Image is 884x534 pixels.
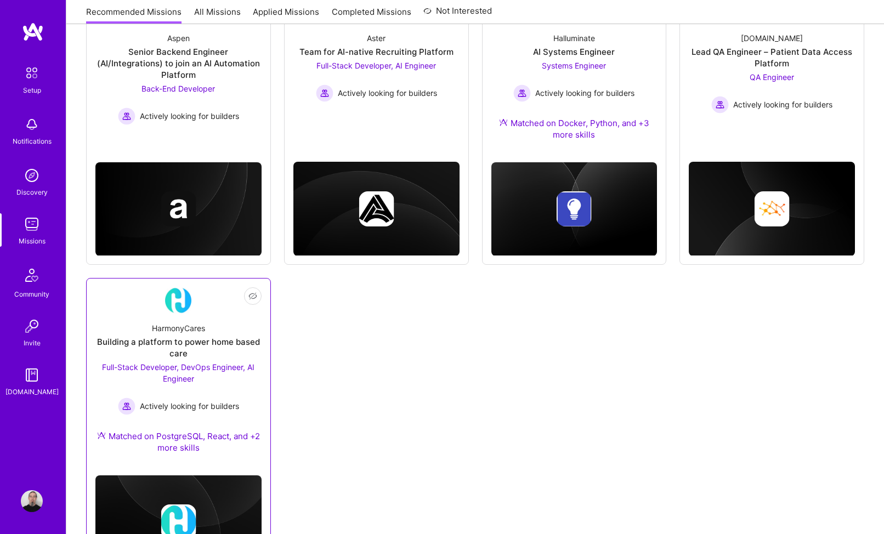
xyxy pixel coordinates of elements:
[741,32,803,44] div: [DOMAIN_NAME]
[535,87,634,99] span: Actively looking for builders
[24,337,41,349] div: Invite
[689,162,855,256] img: cover
[16,186,48,198] div: Discovery
[367,32,386,44] div: Aster
[533,46,615,58] div: AI Systems Engineer
[18,490,46,512] a: User Avatar
[21,490,43,512] img: User Avatar
[491,117,658,140] div: Matched on Docker, Python, and +3 more skills
[19,262,45,288] img: Community
[553,32,595,44] div: Halluminate
[253,6,319,24] a: Applied Missions
[152,322,205,334] div: HarmonyCares
[338,87,437,99] span: Actively looking for builders
[167,32,190,44] div: Aspen
[299,46,454,58] div: Team for AI-native Recruiting Platform
[161,191,196,226] img: Company logo
[750,72,794,82] span: QA Engineer
[141,84,215,93] span: Back-End Developer
[733,99,832,110] span: Actively looking for builders
[95,162,262,257] img: cover
[513,84,531,102] img: Actively looking for builders
[22,22,44,42] img: logo
[140,400,239,412] span: Actively looking for builders
[316,84,333,102] img: Actively looking for builders
[95,46,262,81] div: Senior Backend Engineer (AI/Integrations) to join an AI Automation Platform
[5,386,59,397] div: [DOMAIN_NAME]
[248,292,257,300] i: icon EyeClosed
[423,4,492,24] a: Not Interested
[23,84,41,96] div: Setup
[711,96,729,113] img: Actively looking for builders
[95,336,262,359] div: Building a platform to power home based care
[359,191,394,226] img: Company logo
[21,164,43,186] img: discovery
[21,364,43,386] img: guide book
[491,162,658,257] img: cover
[316,61,436,70] span: Full-Stack Developer, AI Engineer
[20,61,43,84] img: setup
[332,6,411,24] a: Completed Missions
[21,315,43,337] img: Invite
[19,235,46,247] div: Missions
[14,288,49,300] div: Community
[755,191,790,226] img: Company logo
[102,362,254,383] span: Full-Stack Developer, DevOps Engineer, AI Engineer
[95,430,262,453] div: Matched on PostgreSQL, React, and +2 more skills
[95,287,262,467] a: Company LogoHarmonyCaresBuilding a platform to power home based careFull-Stack Developer, DevOps ...
[97,431,106,440] img: Ateam Purple Icon
[689,46,855,69] div: Lead QA Engineer – Patient Data Access Platform
[542,61,606,70] span: Systems Engineer
[13,135,52,147] div: Notifications
[140,110,239,122] span: Actively looking for builders
[21,113,43,135] img: bell
[557,191,592,226] img: Company logo
[165,287,191,314] img: Company Logo
[118,107,135,125] img: Actively looking for builders
[194,6,241,24] a: All Missions
[21,213,43,235] img: teamwork
[499,118,508,127] img: Ateam Purple Icon
[118,397,135,415] img: Actively looking for builders
[86,6,182,24] a: Recommended Missions
[293,162,460,256] img: cover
